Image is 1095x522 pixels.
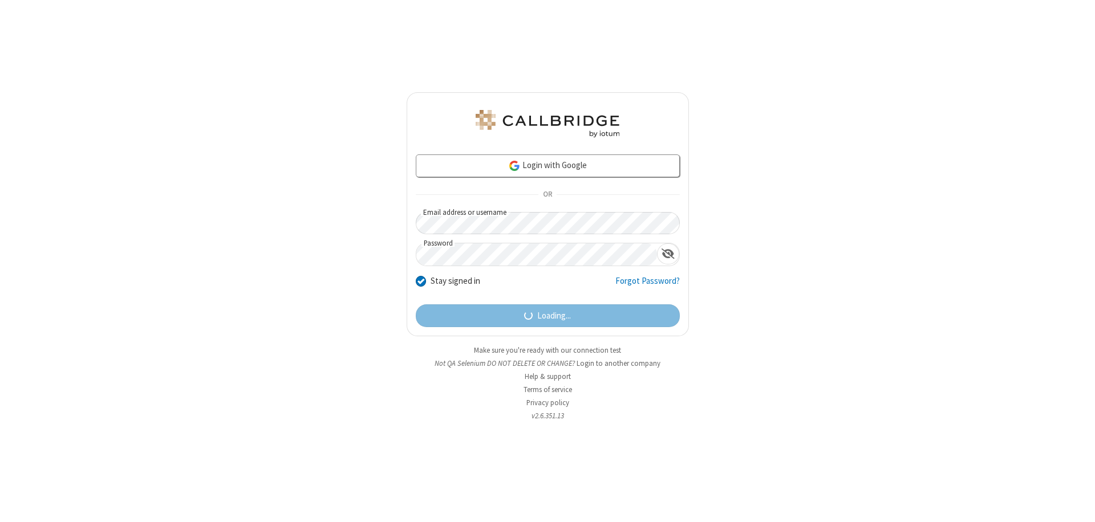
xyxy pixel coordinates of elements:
input: Email address or username [416,212,680,234]
a: Make sure you're ready with our connection test [474,345,621,355]
img: QA Selenium DO NOT DELETE OR CHANGE [473,110,622,137]
a: Login with Google [416,154,680,177]
span: OR [538,187,557,203]
a: Help & support [525,372,571,381]
label: Stay signed in [431,275,480,288]
li: Not QA Selenium DO NOT DELETE OR CHANGE? [407,358,689,369]
div: Show password [657,243,679,264]
span: Loading... [537,309,571,323]
li: v2.6.351.13 [407,410,689,421]
input: Password [416,243,657,266]
img: google-icon.png [508,160,521,172]
a: Terms of service [524,385,572,394]
a: Privacy policy [526,398,569,407]
button: Login to another company [577,358,660,369]
a: Forgot Password? [615,275,680,296]
button: Loading... [416,304,680,327]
